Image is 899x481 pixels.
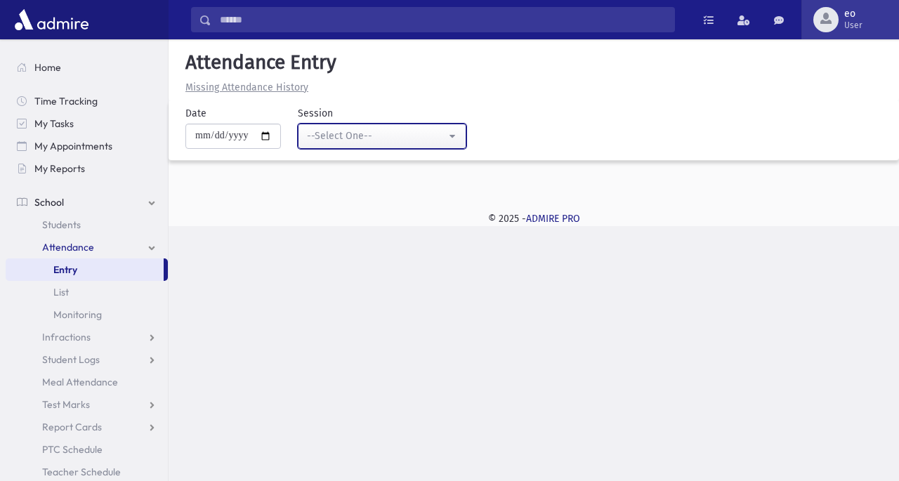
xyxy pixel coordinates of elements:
span: eo [844,8,862,20]
a: Report Cards [6,416,168,438]
span: School [34,196,64,209]
img: AdmirePro [11,6,92,34]
span: My Appointments [34,140,112,152]
u: Missing Attendance History [185,81,308,93]
a: Home [6,56,168,79]
h5: Attendance Entry [180,51,888,74]
button: --Select One-- [298,124,466,149]
a: Entry [6,258,164,281]
label: Date [185,106,206,121]
a: ADMIRE PRO [526,213,580,225]
span: Test Marks [42,398,90,411]
span: Entry [53,263,77,276]
a: Attendance [6,236,168,258]
span: User [844,20,862,31]
a: Infractions [6,326,168,348]
a: Test Marks [6,393,168,416]
a: Missing Attendance History [180,81,308,93]
a: Meal Attendance [6,371,168,393]
div: --Select One-- [307,129,446,143]
span: Monitoring [53,308,102,321]
span: PTC Schedule [42,443,103,456]
label: Session [298,106,333,121]
a: Monitoring [6,303,168,326]
span: Meal Attendance [42,376,118,388]
a: My Tasks [6,112,168,135]
input: Search [211,7,674,32]
span: My Reports [34,162,85,175]
span: Home [34,61,61,74]
span: Teacher Schedule [42,466,121,478]
span: Student Logs [42,353,100,366]
span: List [53,286,69,298]
a: List [6,281,168,303]
a: Students [6,213,168,236]
span: Attendance [42,241,94,253]
span: Students [42,218,81,231]
a: My Reports [6,157,168,180]
a: Student Logs [6,348,168,371]
div: © 2025 - [191,211,877,226]
a: School [6,191,168,213]
a: Time Tracking [6,90,168,112]
span: Time Tracking [34,95,98,107]
span: Infractions [42,331,91,343]
a: My Appointments [6,135,168,157]
span: My Tasks [34,117,74,130]
span: Report Cards [42,421,102,433]
a: PTC Schedule [6,438,168,461]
